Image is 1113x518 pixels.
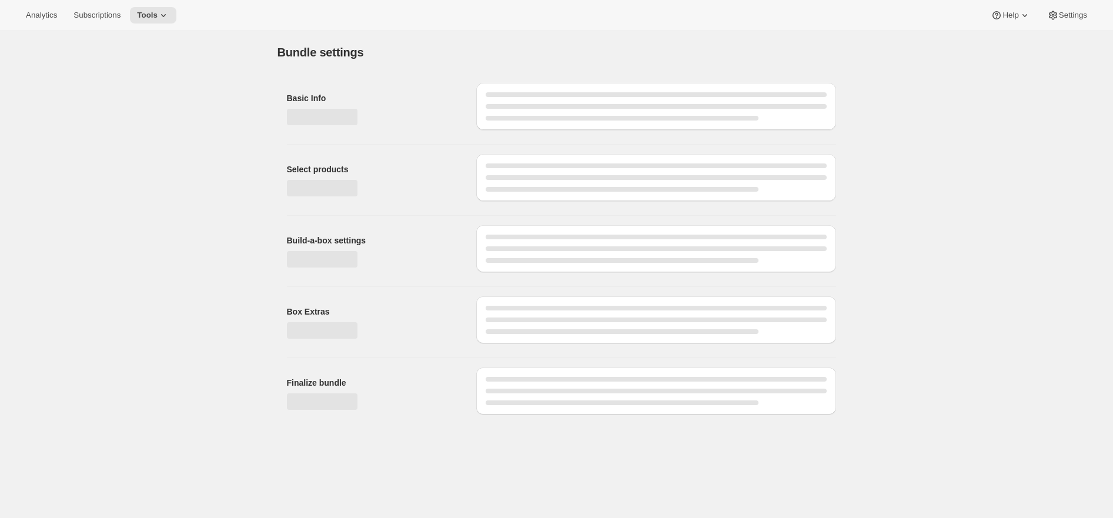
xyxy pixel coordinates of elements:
[278,45,364,59] h1: Bundle settings
[287,306,457,318] h2: Box Extras
[287,92,457,104] h2: Basic Info
[19,7,64,24] button: Analytics
[984,7,1037,24] button: Help
[287,235,457,246] h2: Build-a-box settings
[287,377,457,389] h2: Finalize bundle
[130,7,176,24] button: Tools
[1040,7,1094,24] button: Settings
[26,11,57,20] span: Analytics
[263,31,850,424] div: Page loading
[66,7,128,24] button: Subscriptions
[73,11,121,20] span: Subscriptions
[287,163,457,175] h2: Select products
[1059,11,1087,20] span: Settings
[1002,11,1018,20] span: Help
[137,11,158,20] span: Tools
